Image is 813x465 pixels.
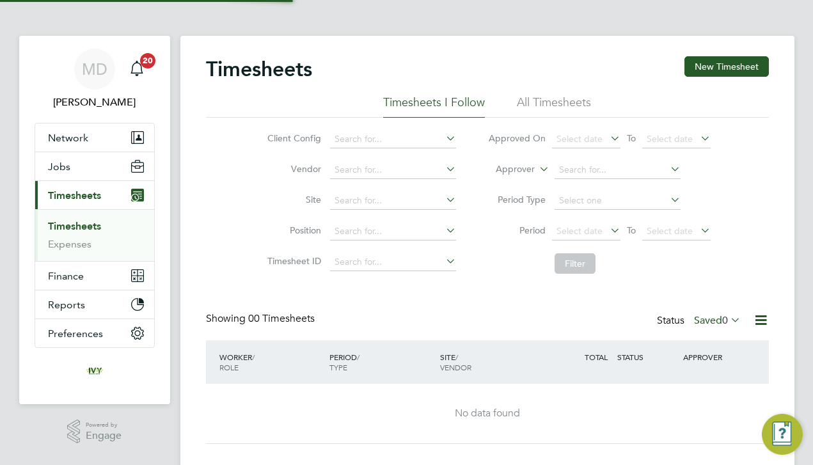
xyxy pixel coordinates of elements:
[48,220,101,232] a: Timesheets
[219,407,756,420] div: No data found
[264,255,321,267] label: Timesheet ID
[248,312,315,325] span: 00 Timesheets
[556,133,603,145] span: Select date
[48,299,85,311] span: Reports
[437,345,548,379] div: SITE
[623,222,640,239] span: To
[555,253,596,274] button: Filter
[35,181,154,209] button: Timesheets
[477,163,535,176] label: Approver
[35,262,154,290] button: Finance
[680,345,746,368] div: APPROVER
[82,61,107,77] span: MD
[86,420,122,430] span: Powered by
[657,312,743,330] div: Status
[517,95,591,118] li: All Timesheets
[35,123,154,152] button: Network
[488,225,546,236] label: Period
[647,225,693,237] span: Select date
[330,130,456,148] input: Search for...
[35,49,155,110] a: MD[PERSON_NAME]
[614,345,681,368] div: STATUS
[326,345,437,379] div: PERIOD
[35,209,154,261] div: Timesheets
[67,420,122,444] a: Powered byEngage
[330,161,456,179] input: Search for...
[329,362,347,372] span: TYPE
[488,132,546,144] label: Approved On
[556,225,603,237] span: Select date
[206,56,312,82] h2: Timesheets
[455,352,458,362] span: /
[35,290,154,319] button: Reports
[252,352,255,362] span: /
[330,253,456,271] input: Search for...
[647,133,693,145] span: Select date
[124,49,150,90] a: 20
[357,352,359,362] span: /
[140,53,155,68] span: 20
[206,312,317,326] div: Showing
[219,362,239,372] span: ROLE
[84,361,105,381] img: ivyresourcegroup-logo-retina.png
[762,414,803,455] button: Engage Resource Center
[684,56,769,77] button: New Timesheet
[48,238,91,250] a: Expenses
[555,161,681,179] input: Search for...
[48,132,88,144] span: Network
[216,345,327,379] div: WORKER
[35,319,154,347] button: Preferences
[585,352,608,362] span: TOTAL
[722,314,728,327] span: 0
[35,152,154,180] button: Jobs
[48,270,84,282] span: Finance
[623,130,640,146] span: To
[488,194,546,205] label: Period Type
[264,163,321,175] label: Vendor
[264,225,321,236] label: Position
[330,223,456,240] input: Search for...
[383,95,485,118] li: Timesheets I Follow
[48,327,103,340] span: Preferences
[264,132,321,144] label: Client Config
[694,314,741,327] label: Saved
[48,161,70,173] span: Jobs
[264,194,321,205] label: Site
[86,430,122,441] span: Engage
[35,95,155,110] span: Matt Dewhurst
[19,36,170,404] nav: Main navigation
[555,192,681,210] input: Select one
[48,189,101,201] span: Timesheets
[440,362,471,372] span: VENDOR
[330,192,456,210] input: Search for...
[35,361,155,381] a: Go to home page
